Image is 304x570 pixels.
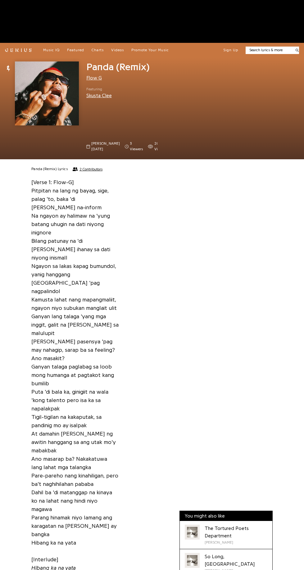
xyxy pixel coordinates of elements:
[131,48,169,53] a: Promote Your Music
[92,48,104,52] span: Charts
[31,167,68,172] h2: Panda (Remix) Lyrics
[111,48,124,52] span: Videos
[125,141,143,152] span: 3 viewers
[180,521,272,549] a: Cover art for The Tortured Poets Department by Taylor SwiftThe Tortured Poets Department[PERSON_N...
[180,511,272,521] div: You might also like
[91,141,120,152] span: [PERSON_NAME][DATE]
[15,61,79,125] img: Cover art for Panda (Remix) by Flow G
[223,48,238,53] button: Sign Up
[92,48,104,53] a: Charts
[148,141,164,152] span: 204,963 views
[185,553,200,568] div: Cover art for So Long, London by Taylor Swift
[86,87,112,92] span: Featuring
[67,48,84,53] a: Featured
[86,93,112,98] a: Skusta Clee
[130,141,143,152] span: 3 viewers
[205,525,267,540] div: The Tortured Poets Department
[154,141,164,152] span: 205K views
[43,48,60,52] span: Music IQ
[86,75,102,80] a: Flow G
[185,525,200,540] div: Cover art for The Tortured Poets Department by Taylor Swift
[86,62,150,72] span: Panda (Remix)
[205,540,267,545] div: [PERSON_NAME]
[111,48,124,53] a: Videos
[73,167,102,171] button: 2 Contributors
[131,48,169,52] span: Promote Your Music
[43,48,60,53] a: Music IQ
[246,47,292,53] input: Search lyrics & more
[205,553,267,568] div: So Long, [GEOGRAPHIC_DATA]
[67,48,84,52] span: Featured
[79,167,102,171] span: 2 Contributors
